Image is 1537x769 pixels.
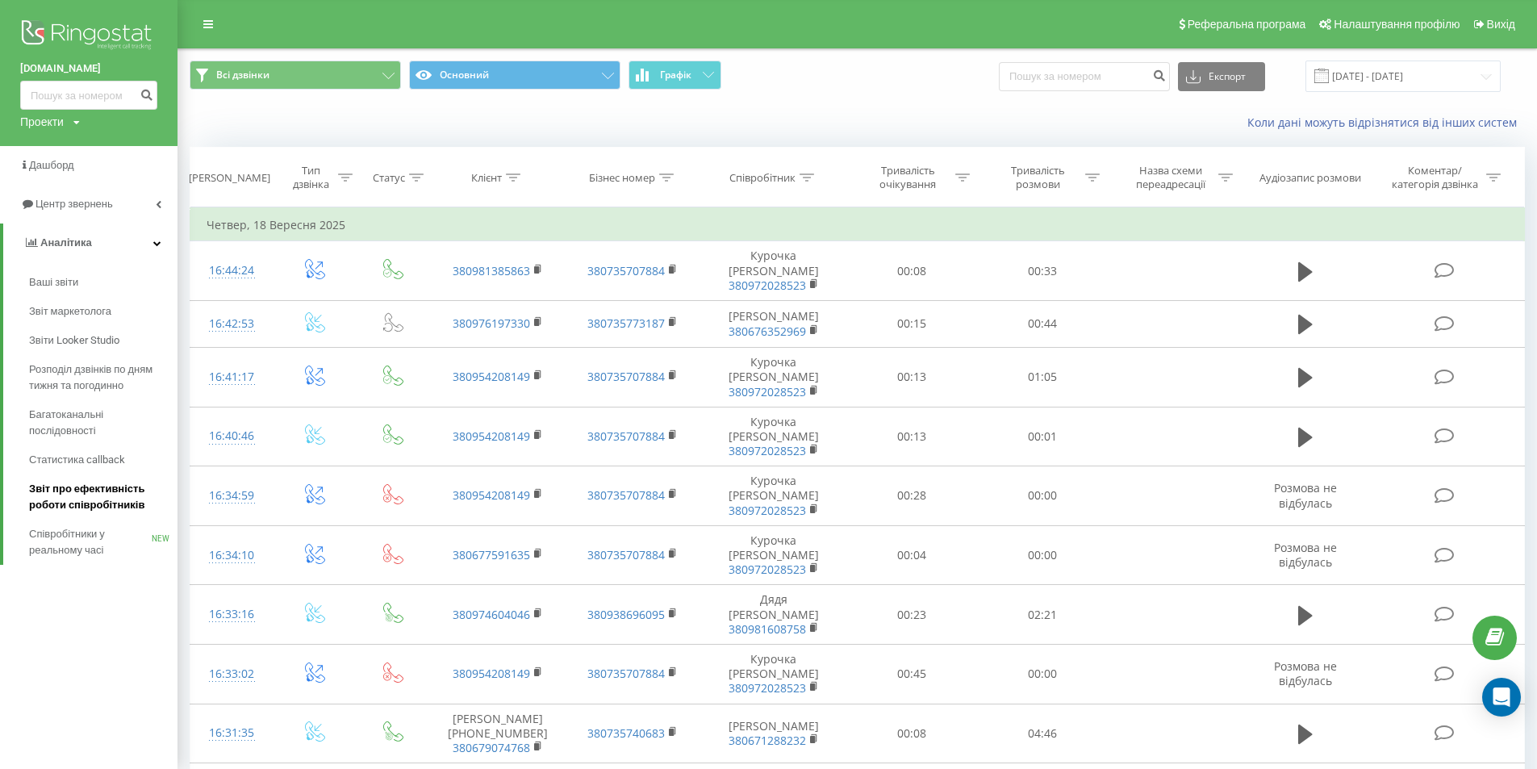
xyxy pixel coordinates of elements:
[1178,62,1265,91] button: Експорт
[846,300,976,347] td: 00:15
[1259,171,1361,185] div: Аудіозапис розмови
[409,61,620,90] button: Основний
[729,733,806,748] a: 380671288232
[40,236,92,249] span: Аналiтика
[20,81,157,110] input: Пошук за номером
[29,445,178,474] a: Статистика callback
[36,198,113,210] span: Центр звернень
[999,62,1170,91] input: Пошук за номером
[189,171,270,185] div: [PERSON_NAME]
[587,725,665,741] a: 380735740683
[700,525,846,585] td: Курочка [PERSON_NAME]
[216,69,269,81] span: Всі дзвінки
[20,114,64,130] div: Проекти
[29,481,169,513] span: Звіт про ефективність роботи співробітників
[846,241,976,301] td: 00:08
[700,241,846,301] td: Курочка [PERSON_NAME]
[700,644,846,704] td: Курочка [PERSON_NAME]
[700,407,846,466] td: Курочка [PERSON_NAME]
[29,303,111,320] span: Звіт маркетолога
[729,503,806,518] a: 380972028523
[207,717,257,749] div: 16:31:35
[1487,18,1515,31] span: Вихід
[29,326,178,355] a: Звіти Looker Studio
[190,61,401,90] button: Всі дзвінки
[846,704,976,763] td: 00:08
[29,332,119,349] span: Звіти Looker Studio
[29,520,178,565] a: Співробітники у реальному часіNEW
[207,308,257,340] div: 16:42:53
[587,666,665,681] a: 380735707884
[29,268,178,297] a: Ваші звіти
[1482,678,1521,717] div: Open Intercom Messenger
[288,164,334,191] div: Тип дзвінка
[587,607,665,622] a: 380938696095
[846,644,976,704] td: 00:45
[729,680,806,696] a: 380972028523
[846,407,976,466] td: 00:13
[29,355,178,400] a: Розподіл дзвінків по дням тижня та погодинно
[373,171,405,185] div: Статус
[729,562,806,577] a: 380972028523
[430,704,566,763] td: [PERSON_NAME] [PHONE_NUMBER]
[453,666,530,681] a: 380954208149
[700,704,846,763] td: [PERSON_NAME]
[1274,480,1337,510] span: Розмова не відбулась
[729,324,806,339] a: 380676352969
[977,704,1107,763] td: 04:46
[587,263,665,278] a: 380735707884
[587,428,665,444] a: 380735707884
[207,362,257,393] div: 16:41:17
[729,278,806,293] a: 380972028523
[29,400,178,445] a: Багатоканальні послідовності
[207,480,257,512] div: 16:34:59
[453,369,530,384] a: 380954208149
[846,466,976,526] td: 00:28
[587,547,665,562] a: 380735707884
[1274,658,1337,688] span: Розмова не відбулась
[453,740,530,755] a: 380679074768
[700,348,846,407] td: Курочка [PERSON_NAME]
[29,452,125,468] span: Статистика callback
[1188,18,1306,31] span: Реферальна програма
[977,585,1107,645] td: 02:21
[729,621,806,637] a: 380981608758
[977,525,1107,585] td: 00:00
[20,61,157,77] a: [DOMAIN_NAME]
[29,526,152,558] span: Співробітники у реальному часі
[700,466,846,526] td: Курочка [PERSON_NAME]
[977,644,1107,704] td: 00:00
[29,362,169,394] span: Розподіл дзвінків по дням тижня та погодинно
[190,209,1525,241] td: Четвер, 18 Вересня 2025
[977,300,1107,347] td: 00:44
[1388,164,1482,191] div: Коментар/категорія дзвінка
[207,599,257,630] div: 16:33:16
[29,474,178,520] a: Звіт про ефективність роботи співробітників
[977,241,1107,301] td: 00:33
[207,420,257,452] div: 16:40:46
[453,428,530,444] a: 380954208149
[1247,115,1525,130] a: Коли дані можуть відрізнятися вiд інших систем
[3,224,178,262] a: Аналiтика
[729,443,806,458] a: 380972028523
[1334,18,1460,31] span: Налаштування профілю
[700,300,846,347] td: [PERSON_NAME]
[453,263,530,278] a: 380981385863
[20,16,157,56] img: Ringostat logo
[207,255,257,286] div: 16:44:24
[589,171,655,185] div: Бізнес номер
[629,61,721,90] button: Графік
[471,171,502,185] div: Клієнт
[29,274,78,290] span: Ваші звіти
[846,525,976,585] td: 00:04
[587,316,665,331] a: 380735773187
[977,348,1107,407] td: 01:05
[865,164,951,191] div: Тривалість очікування
[587,369,665,384] a: 380735707884
[846,585,976,645] td: 00:23
[977,407,1107,466] td: 00:01
[453,547,530,562] a: 380677591635
[660,69,691,81] span: Графік
[453,316,530,331] a: 380976197330
[29,407,169,439] span: Багатоканальні послідовності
